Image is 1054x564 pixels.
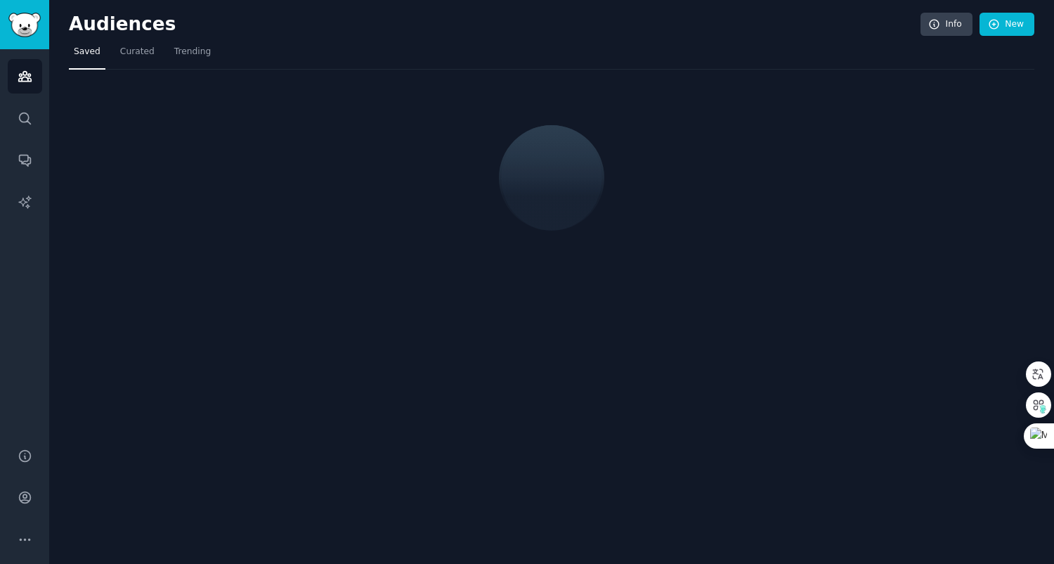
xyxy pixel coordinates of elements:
a: New [980,13,1034,37]
a: Info [920,13,972,37]
a: Curated [115,41,160,70]
a: Saved [69,41,105,70]
span: Curated [120,46,155,58]
img: GummySearch logo [8,13,41,37]
span: Trending [174,46,211,58]
span: Saved [74,46,100,58]
a: Trending [169,41,216,70]
h2: Audiences [69,13,920,36]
